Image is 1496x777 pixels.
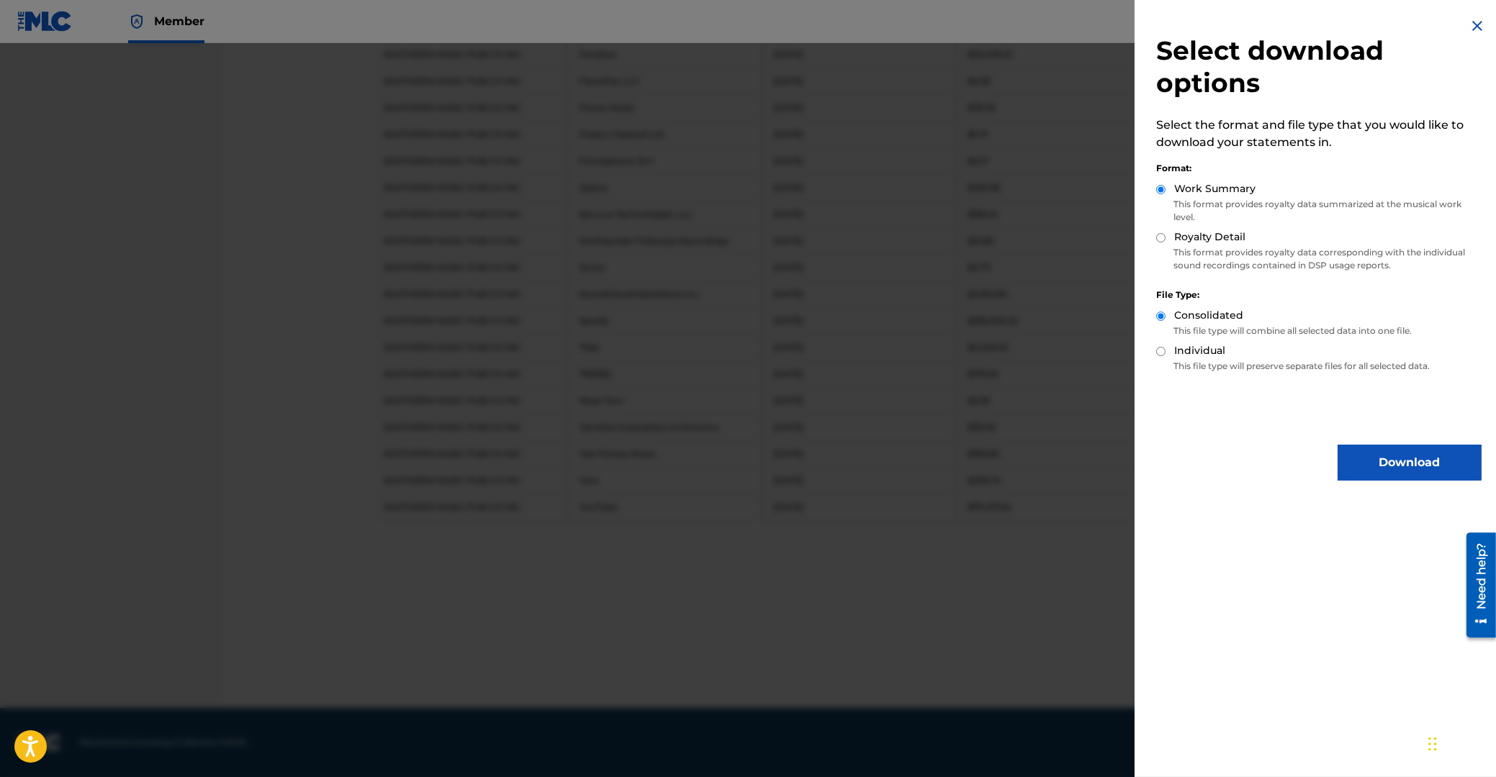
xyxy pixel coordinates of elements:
[1156,162,1482,175] div: Format:
[1174,343,1225,358] label: Individual
[128,13,145,30] img: Top Rightsholder
[1174,308,1243,323] label: Consolidated
[1156,324,1482,337] p: This file type will combine all selected data into one file.
[17,11,73,32] img: MLC Logo
[154,13,204,29] span: Member
[1156,246,1482,272] p: This format provides royalty data corresponding with the individual sound recordings contained in...
[1156,360,1482,373] p: This file type will preserve separate files for all selected data.
[1428,722,1437,765] div: Drag
[1156,198,1482,224] p: This format provides royalty data summarized at the musical work level.
[1156,288,1482,301] div: File Type:
[1174,181,1256,196] label: Work Summary
[1424,708,1496,777] iframe: Chat Widget
[1174,230,1245,245] label: Royalty Detail
[1338,445,1482,481] button: Download
[1156,117,1482,151] p: Select the format and file type that you would like to download your statements in.
[1156,35,1482,99] h2: Select download options
[1456,526,1496,645] iframe: Resource Center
